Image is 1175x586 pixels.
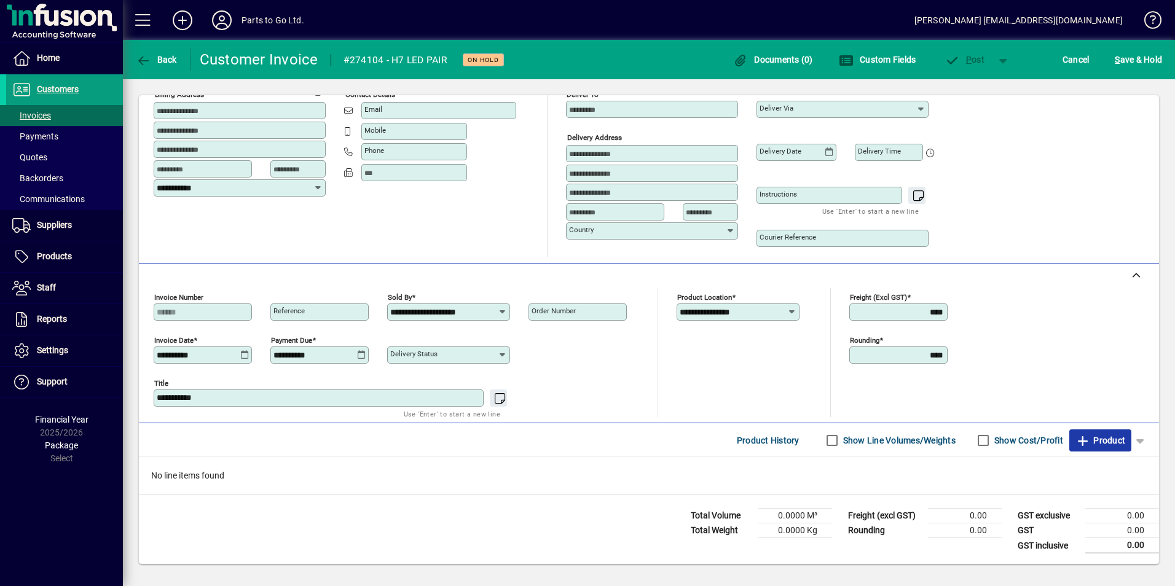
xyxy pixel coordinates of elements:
td: Total Weight [685,523,758,538]
span: On hold [468,56,499,64]
a: Products [6,241,123,272]
label: Show Cost/Profit [992,434,1063,447]
button: Cancel [1059,49,1093,71]
mat-label: Instructions [760,190,797,198]
mat-label: Delivery time [858,147,901,155]
span: Financial Year [35,415,88,424]
span: Documents (0) [733,55,813,64]
td: GST inclusive [1012,538,1085,553]
td: 0.00 [1085,523,1159,538]
td: Freight (excl GST) [842,509,928,523]
td: Rounding [842,523,928,538]
span: Backorders [12,173,63,183]
span: Product [1075,431,1125,450]
mat-label: Delivery date [760,147,801,155]
mat-label: Invoice date [154,336,194,345]
span: Reports [37,314,67,324]
td: 0.00 [1085,538,1159,553]
button: Product [1069,429,1131,451]
mat-label: Product location [677,293,732,302]
span: Customers [37,84,79,94]
a: Backorders [6,168,123,189]
span: Home [37,53,60,63]
span: ost [945,55,984,64]
mat-label: Deliver via [760,104,793,112]
mat-label: Payment due [271,336,312,345]
span: ave & Hold [1115,50,1162,69]
span: Back [136,55,177,64]
mat-label: Courier Reference [760,233,816,241]
button: Copy to Delivery address [309,81,329,101]
td: 0.0000 Kg [758,523,832,538]
a: Support [6,367,123,397]
app-page-header-button: Back [123,49,191,71]
a: Staff [6,273,123,303]
div: No line items found [139,457,1159,494]
span: Staff [37,283,56,292]
button: Profile [202,9,242,31]
a: Invoices [6,105,123,126]
td: 0.00 [1085,509,1159,523]
a: Payments [6,126,123,147]
mat-label: Country [569,225,594,234]
a: Communications [6,189,123,209]
td: GST exclusive [1012,509,1085,523]
span: Suppliers [37,220,72,230]
button: Add [163,9,202,31]
span: Quotes [12,152,47,162]
a: Reports [6,304,123,335]
a: Quotes [6,147,123,168]
label: Show Line Volumes/Weights [841,434,956,447]
div: #274104 - H7 LED PAIR [344,50,447,70]
div: [PERSON_NAME] [EMAIL_ADDRESS][DOMAIN_NAME] [914,10,1123,30]
mat-label: Invoice number [154,293,203,302]
span: Cancel [1063,50,1090,69]
span: Product History [737,431,800,450]
span: Custom Fields [839,55,916,64]
span: Support [37,377,68,386]
span: Products [37,251,72,261]
td: 0.00 [928,523,1002,538]
a: Knowledge Base [1135,2,1160,42]
mat-label: Freight (excl GST) [850,293,907,302]
span: Package [45,440,78,450]
button: Back [133,49,180,71]
div: Customer Invoice [200,50,318,69]
mat-label: Order number [532,307,576,315]
span: S [1115,55,1120,64]
mat-label: Mobile [364,126,386,135]
mat-label: Reference [273,307,305,315]
button: Documents (0) [730,49,816,71]
div: Parts to Go Ltd. [242,10,304,30]
td: GST [1012,523,1085,538]
td: 0.0000 M³ [758,509,832,523]
mat-hint: Use 'Enter' to start a new line [404,407,500,421]
span: Invoices [12,111,51,120]
mat-label: Sold by [388,293,412,302]
td: 0.00 [928,509,1002,523]
td: Total Volume [685,509,758,523]
span: Payments [12,131,58,141]
a: Home [6,43,123,74]
mat-label: Rounding [850,336,879,345]
a: Settings [6,335,123,366]
button: Post [938,49,991,71]
a: Suppliers [6,210,123,241]
span: P [966,55,972,64]
mat-label: Delivery status [390,350,438,358]
span: Communications [12,194,85,204]
button: Custom Fields [836,49,919,71]
mat-label: Email [364,105,382,114]
button: Product History [732,429,804,451]
mat-hint: Use 'Enter' to start a new line [822,204,919,218]
span: Settings [37,345,68,355]
mat-label: Title [154,379,168,388]
button: Save & Hold [1112,49,1165,71]
mat-label: Phone [364,146,384,155]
